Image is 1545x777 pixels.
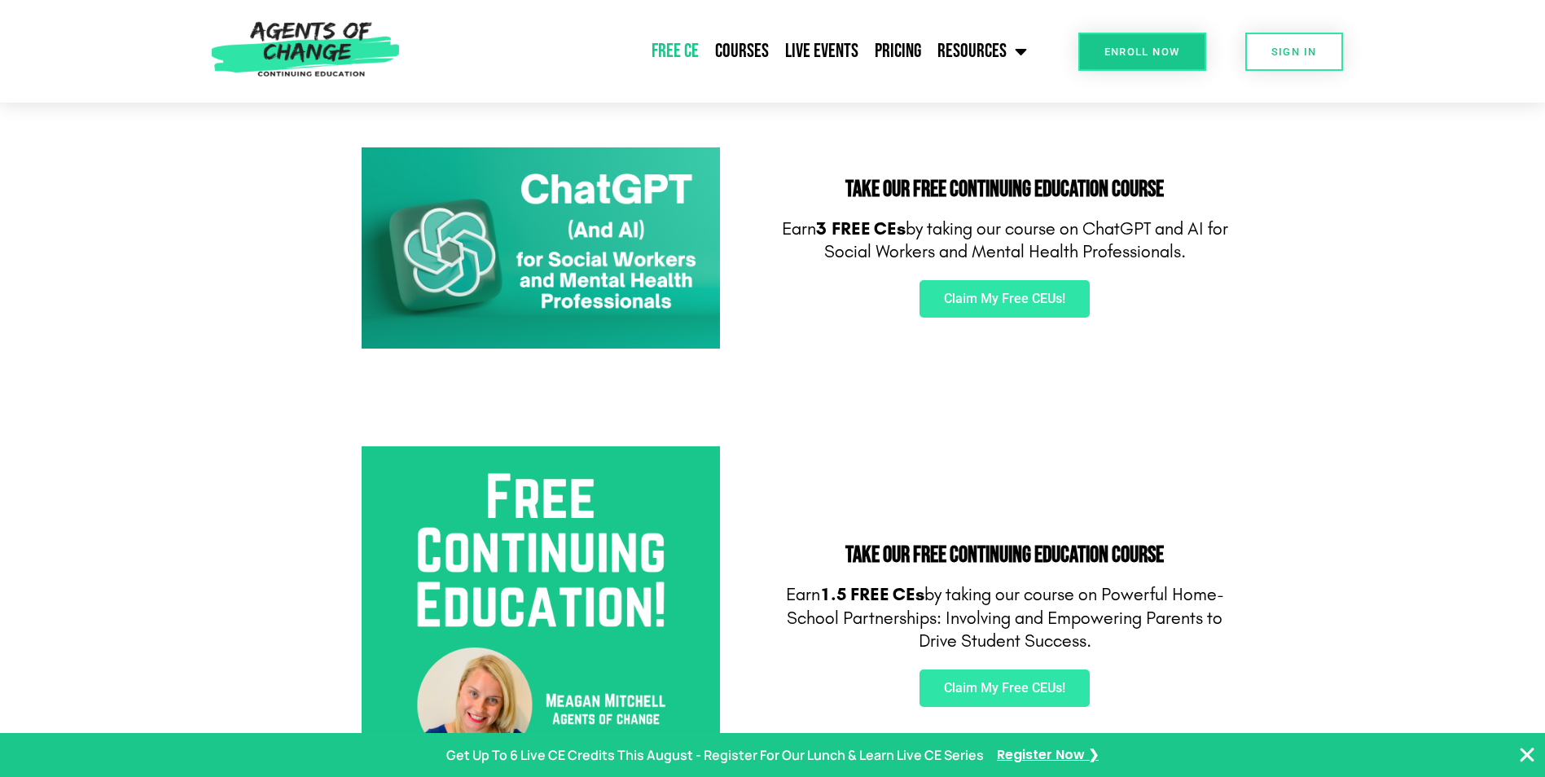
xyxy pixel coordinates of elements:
nav: Menu [408,31,1035,72]
h2: Take Our FREE Continuing Education Course [781,544,1229,567]
p: Earn by taking our course on ChatGPT and AI for Social Workers and Mental Health Professionals. [781,217,1229,264]
h2: Take Our FREE Continuing Education Course [781,178,1229,201]
a: SIGN IN [1245,33,1343,71]
span: Enroll Now [1104,46,1180,57]
a: Claim My Free CEUs! [920,280,1090,318]
button: Close Banner [1517,745,1537,765]
a: Free CE [643,31,707,72]
span: Claim My Free CEUs! [944,292,1065,305]
b: 3 FREE CEs [816,218,906,239]
a: Courses [707,31,777,72]
b: 1.5 FREE CEs [820,584,924,605]
a: Claim My Free CEUs! [920,669,1090,707]
a: Live Events [777,31,867,72]
span: SIGN IN [1271,46,1317,57]
p: Earn by taking our course on Powerful Home-School Partnerships: Involving and Empowering Parents ... [781,583,1229,653]
p: Get Up To 6 Live CE Credits This August - Register For Our Lunch & Learn Live CE Series [446,744,984,767]
a: Enroll Now [1078,33,1206,71]
a: Resources [929,31,1035,72]
a: Register Now ❯ [997,744,1099,767]
span: Claim My Free CEUs! [944,682,1065,695]
a: Pricing [867,31,929,72]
